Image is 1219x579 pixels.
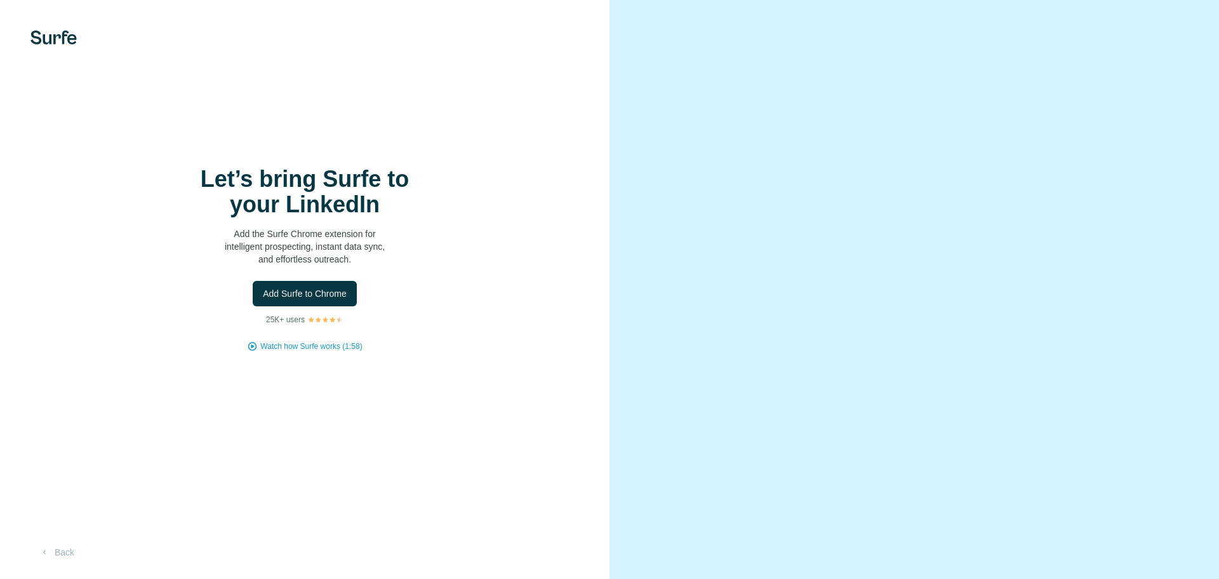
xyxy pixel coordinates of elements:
button: Watch how Surfe works (1:58) [260,341,362,352]
img: Surfe's logo [30,31,77,44]
button: Back [30,541,83,564]
h1: Let’s bring Surfe to your LinkedIn [178,167,432,217]
button: Add Surfe to Chrome [253,281,357,306]
span: Add Surfe to Chrome [263,287,347,300]
p: Add the Surfe Chrome extension for intelligent prospecting, instant data sync, and effortless out... [178,228,432,266]
p: 25K+ users [266,314,305,325]
img: Rating Stars [307,316,343,324]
